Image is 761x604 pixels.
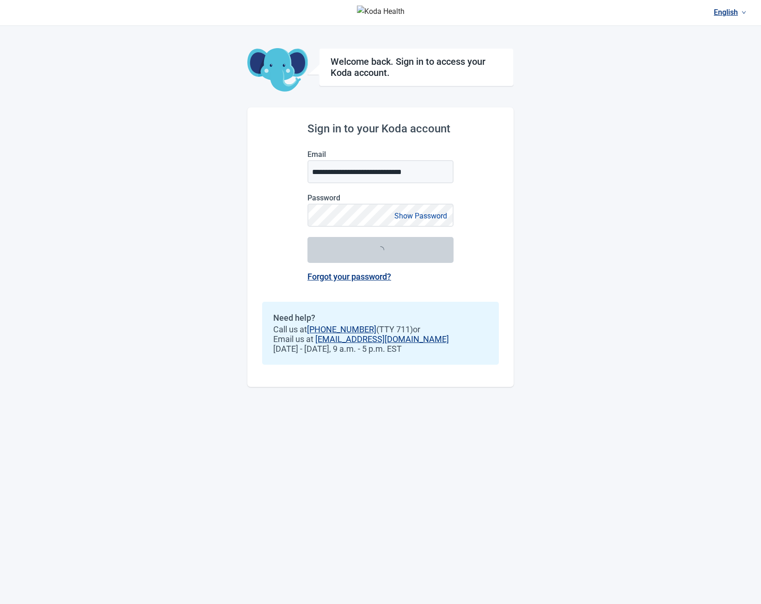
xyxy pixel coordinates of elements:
h1: Welcome back. Sign in to access your Koda account. [331,56,502,78]
main: Main content [247,26,514,387]
label: Password [307,193,454,202]
h2: Need help? [273,313,488,323]
label: Email [307,150,454,159]
span: Email us at [273,334,488,344]
span: down [742,10,746,15]
a: [EMAIL_ADDRESS][DOMAIN_NAME] [315,334,449,344]
h2: Sign in to your Koda account [307,122,454,135]
span: [DATE] - [DATE], 9 a.m. - 5 p.m. EST [273,344,488,354]
span: loading [375,245,386,255]
span: Call us at (TTY 711) or [273,324,488,334]
a: [PHONE_NUMBER] [307,324,376,334]
img: Koda Elephant [247,48,308,93]
img: Koda Health [357,6,405,20]
a: Current language: English [710,5,750,20]
a: Forgot your password? [307,272,391,281]
button: Show Password [392,210,450,222]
